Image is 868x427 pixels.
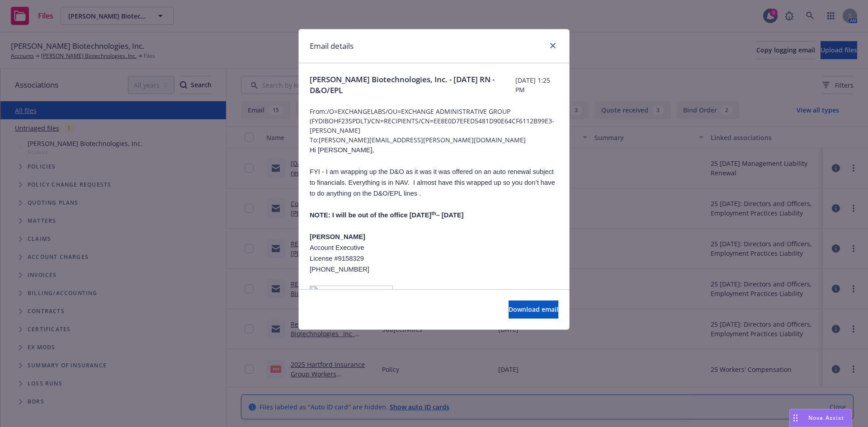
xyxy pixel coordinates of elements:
span: Download email [509,305,558,314]
a: close [547,40,558,51]
img: image001.png@01DC0B15.01CC7EB0 [310,286,393,300]
sup: th [431,211,436,216]
span: Account Executive [310,244,364,251]
span: Nova Assist [808,414,844,422]
span: [DATE] 1:25 PM [515,75,558,94]
button: Nova Assist [789,409,852,427]
span: [PERSON_NAME] [310,233,365,240]
span: To: [PERSON_NAME][EMAIL_ADDRESS][PERSON_NAME][DOMAIN_NAME] [310,135,558,145]
div: Drag to move [790,409,801,427]
span: [PHONE_NUMBER] [310,266,369,273]
span: License #9158329 [310,255,364,262]
span: FYI - I am wrapping up the D&O as it was it was offered on an auto renewal subject to financials.... [310,168,555,197]
span: [PERSON_NAME] Biotechnologies, Inc. - [DATE] RN - D&O/EPL [310,74,515,96]
button: Download email [509,300,558,319]
span: NOTE: I will be out of the office [DATE] – [DATE] [310,211,463,219]
span: From: /O=EXCHANGELABS/OU=EXCHANGE ADMINISTRATIVE GROUP (FYDIBOHF23SPDLT)/CN=RECIPIENTS/CN=EE8E0D7... [310,107,558,135]
span: Hi [PERSON_NAME], [310,146,374,154]
h1: Email details [310,40,354,52]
